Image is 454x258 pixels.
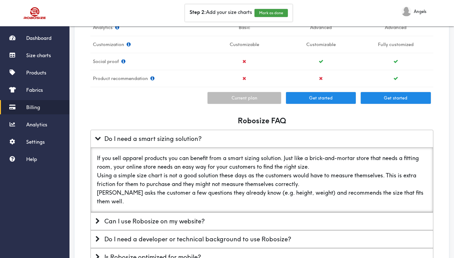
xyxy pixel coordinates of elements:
td: Product recommendation [90,70,205,87]
span: Billing [26,104,40,110]
div: Do I need a smart sizing solution? [95,135,428,143]
td: Analytics [90,19,205,36]
td: Fully customized [358,36,433,53]
td: Customizable [205,36,284,53]
img: Robosize [12,5,58,22]
span: Analytics [26,121,47,128]
span: Angels [414,8,427,15]
button: Current plan [208,92,281,104]
td: Basic [205,19,284,36]
span: Size charts [26,52,51,58]
span: Help [26,156,37,162]
span: Fabrics [26,87,43,93]
div: Do I need a smart sizing solution? [91,147,433,212]
div: Do I need a developer or technical background to use Robosize? [95,235,428,243]
b: Step 2: [190,9,206,15]
td: Advanced [284,19,358,36]
h4: Robosize FAQ [95,114,429,127]
td: Customization [90,36,205,53]
td: Advanced [358,19,433,36]
div: Can I use Robosize on my website? [95,217,428,225]
img: Angels [401,6,411,16]
span: Products [26,70,46,76]
td: Social proof [90,53,205,70]
div: Add your size charts [185,4,292,22]
span: Dashboard [26,35,52,41]
td: Customizable [284,36,358,53]
button: Mark as done [254,9,288,17]
span: Settings [26,139,45,145]
button: Get started [286,92,356,104]
button: Get started [361,92,431,104]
